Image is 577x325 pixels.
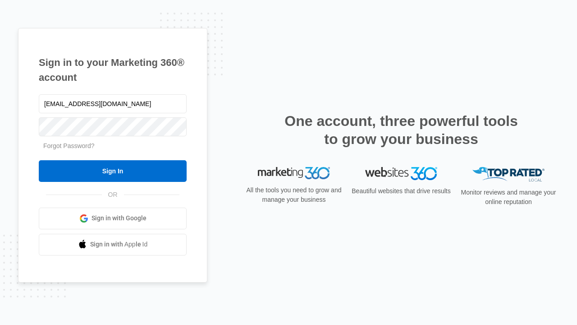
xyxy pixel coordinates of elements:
[351,186,452,196] p: Beautiful websites that drive results
[365,167,437,180] img: Websites 360
[39,234,187,255] a: Sign in with Apple Id
[282,112,521,148] h2: One account, three powerful tools to grow your business
[102,190,124,200] span: OR
[39,160,187,182] input: Sign In
[39,208,187,229] a: Sign in with Google
[92,214,147,223] span: Sign in with Google
[472,167,545,182] img: Top Rated Local
[243,186,344,204] p: All the tools you need to grow and manage your business
[458,188,559,207] p: Monitor reviews and manage your online reputation
[43,142,95,149] a: Forgot Password?
[39,55,187,85] h1: Sign in to your Marketing 360® account
[90,240,148,249] span: Sign in with Apple Id
[39,94,187,113] input: Email
[258,167,330,180] img: Marketing 360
